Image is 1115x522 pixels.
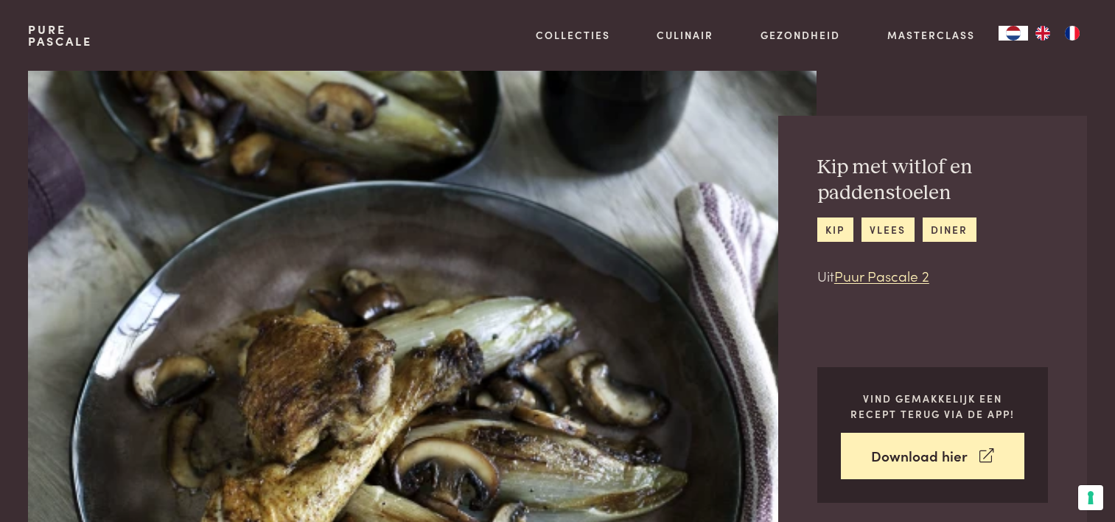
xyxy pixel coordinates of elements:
a: EN [1028,26,1058,41]
aside: Language selected: Nederlands [999,26,1087,41]
ul: Language list [1028,26,1087,41]
a: Collecties [536,27,610,43]
a: Puur Pascale 2 [834,265,929,285]
a: vlees [861,217,915,242]
a: Masterclass [887,27,975,43]
p: Uit [817,265,1048,287]
div: Language [999,26,1028,41]
h2: Kip met witlof en paddenstoelen [817,155,1048,206]
a: Gezondheid [761,27,840,43]
a: kip [817,217,853,242]
a: diner [923,217,976,242]
a: NL [999,26,1028,41]
button: Uw voorkeuren voor toestemming voor trackingtechnologieën [1078,485,1103,510]
a: Culinair [657,27,713,43]
p: Vind gemakkelijk een recept terug via de app! [841,391,1024,421]
a: FR [1058,26,1087,41]
a: PurePascale [28,24,92,47]
a: Download hier [841,433,1024,479]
